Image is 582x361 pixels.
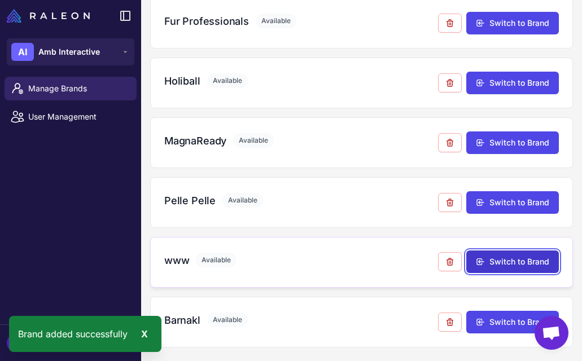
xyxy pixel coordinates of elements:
div: X [137,325,152,343]
button: Switch to Brand [466,12,559,34]
a: User Management [5,105,137,129]
button: Switch to Brand [466,131,559,154]
div: MV [7,334,29,352]
button: Remove from agency [438,14,462,33]
span: Available [222,193,263,208]
img: Raleon Logo [7,9,90,23]
h3: Holiball [164,73,200,89]
button: Switch to Brand [466,191,559,214]
button: Switch to Brand [466,72,559,94]
h3: Barnakl [164,312,200,328]
span: Available [196,253,237,267]
span: Available [233,133,274,148]
div: AI [11,43,34,61]
a: Manage Brands [5,77,137,100]
span: Manage Brands [28,82,128,95]
button: Remove from agency [438,133,462,152]
button: Remove from agency [438,252,462,271]
h3: Fur Professionals [164,14,249,29]
h3: Pelle Pelle [164,193,216,208]
div: Open chat [535,316,568,350]
button: Switch to Brand [466,250,559,273]
h3: www [164,253,189,268]
span: Available [256,14,296,28]
button: Remove from agency [438,193,462,212]
button: Remove from agency [438,312,462,332]
span: Available [207,73,248,88]
button: Remove from agency [438,73,462,93]
button: Switch to Brand [466,311,559,333]
h3: MagnaReady [164,133,226,148]
a: Raleon Logo [7,9,94,23]
span: Amb Interactive [38,46,100,58]
span: Available [207,312,248,327]
div: Brand added successfully [9,316,161,352]
span: User Management [28,111,128,123]
button: AIAmb Interactive [7,38,134,65]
